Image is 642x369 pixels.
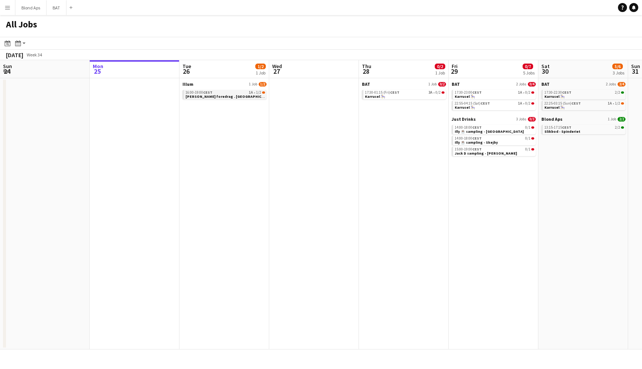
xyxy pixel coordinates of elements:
span: 3A [428,91,433,94]
a: BAT1 Job0/2 [362,81,446,87]
span: CEST [472,136,482,141]
span: 1/2 [255,64,266,69]
span: Illy ☕️ sampling - Skejby [455,140,498,145]
span: Karrusel 🎠 [455,105,475,110]
span: 1 Job [608,117,616,121]
span: Karrusel 🎠 [544,105,565,110]
span: Karrusel 🎠 [455,94,475,99]
span: 2/2 [621,126,624,129]
span: BAT [452,81,460,87]
span: 0/1 [525,147,530,151]
span: CEST [203,90,212,95]
span: 2 Jobs [606,82,616,87]
span: 1A [608,102,612,105]
a: Illum1 Job1/2 [182,81,267,87]
div: Illum1 Job1/216:00-19:00CEST1A•1/2[PERSON_NAME] foredrag . [GEOGRAPHIC_DATA] [182,81,267,101]
a: 14:00-18:00CEST0/1Illy ☕️ sampling - [GEOGRAPHIC_DATA] [455,125,534,134]
span: 2/2 [615,126,620,129]
span: CEST [562,125,571,130]
span: Jack D sampling - Haderslev [455,151,517,156]
a: 13:15-17:15CEST2/2Slikbod - Spinderiet [544,125,624,134]
a: 14:00-18:00CEST0/1Illy ☕️ sampling - Skejby [455,136,534,144]
div: BAT2 Jobs3/417:30-22:30CEST2/2Karrusel 🎠22:25-03:15 (Sun)CEST1A•1/2Karrusel 🎠 [541,81,625,116]
span: Fri [452,63,458,70]
a: 22:55-04:15 (Sat)CEST1A•0/2Karrusel 🎠 [455,101,534,109]
span: 0/1 [525,126,530,129]
span: 0/7 [523,64,533,69]
span: 1A [518,102,522,105]
span: 2/2 [621,91,624,94]
span: 22:55-04:15 (Sat) [455,102,490,105]
span: 0/1 [531,126,534,129]
a: BAT2 Jobs0/4 [452,81,536,87]
a: BAT2 Jobs3/4 [541,81,625,87]
span: 0/3 [528,117,536,121]
span: Thu [362,63,371,70]
span: 1A [249,91,253,94]
span: 0/2 [525,91,530,94]
span: 1A [518,91,522,94]
span: Tue [182,63,191,70]
span: 29 [451,67,458,76]
span: 14:00-18:00 [455,126,482,129]
span: CEST [481,101,490,106]
span: 16:00-19:00 [185,91,212,94]
span: 3/4 [618,82,625,87]
span: 1/2 [256,91,261,94]
div: • [544,102,624,105]
span: CEST [472,147,482,152]
span: CEST [472,125,482,130]
span: 17:30-23:00 [455,91,482,94]
span: CEST [472,90,482,95]
span: Blond Aps [541,116,562,122]
span: Illum [182,81,193,87]
span: 24 [2,67,12,76]
span: Illy ☕️ sampling - Fåborg [455,129,524,134]
div: • [185,91,265,94]
span: 28 [361,67,371,76]
span: 25 [92,67,103,76]
a: 15:00-19:00CEST0/1Jack D sampling - [PERSON_NAME] [455,147,534,155]
span: CEST [562,90,571,95]
span: 0/1 [531,137,534,140]
span: 31 [630,67,640,76]
div: [DATE] [6,51,23,59]
div: • [455,102,534,105]
span: 0/2 [531,102,534,105]
span: 0/2 [436,91,441,94]
div: BAT2 Jobs0/417:30-23:00CEST1A•0/2Karrusel 🎠22:55-04:15 (Sat)CEST1A•0/2Karrusel 🎠 [452,81,536,116]
span: 17:30-01:15 (Fri) [365,91,399,94]
span: 17:30-22:30 [544,91,571,94]
span: 0/1 [531,148,534,150]
span: 26 [181,67,191,76]
span: 0/1 [525,137,530,140]
div: 3 Jobs [613,70,624,76]
span: 30 [540,67,550,76]
span: 27 [271,67,282,76]
span: 0/2 [525,102,530,105]
span: Karrusel 🎠 [544,94,565,99]
span: 22:25-03:15 (Sun) [544,102,581,105]
span: Sun [3,63,12,70]
span: Slikbod - Spinderiet [544,129,580,134]
span: Karrusel 🎠 [365,94,385,99]
span: 0/2 [531,91,534,94]
a: 17:30-23:00CEST1A•0/2Karrusel 🎠 [455,90,534,99]
div: Just Drinks3 Jobs0/314:00-18:00CEST0/1Illy ☕️ sampling - [GEOGRAPHIC_DATA]14:00-18:00CEST0/1Illy ... [452,116,536,158]
span: 0/2 [435,64,445,69]
span: 1 Job [249,82,257,87]
span: 2/2 [618,117,625,121]
div: • [365,91,445,94]
span: 0/2 [438,82,446,87]
span: 1 Job [428,82,437,87]
span: 0/4 [528,82,536,87]
div: Blond Aps1 Job2/213:15-17:15CEST2/2Slikbod - Spinderiet [541,116,625,136]
span: Week 34 [25,52,44,58]
span: 2/2 [615,91,620,94]
span: Wed [272,63,282,70]
a: 17:30-22:30CEST2/2Karrusel 🎠 [544,90,624,99]
span: 1/2 [259,82,267,87]
span: BAT [541,81,550,87]
span: 1/2 [262,91,265,94]
span: 15:00-19:00 [455,147,482,151]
